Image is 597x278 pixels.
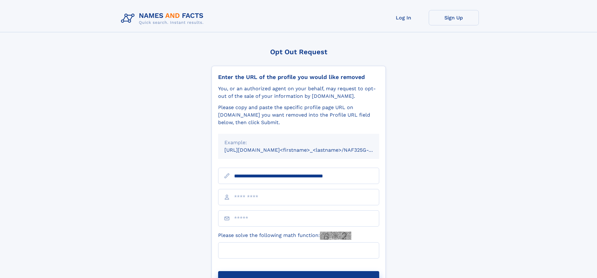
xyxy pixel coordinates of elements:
a: Sign Up [429,10,479,25]
img: Logo Names and Facts [118,10,209,27]
label: Please solve the following math function: [218,232,351,240]
small: [URL][DOMAIN_NAME]<firstname>_<lastname>/NAF325G-xxxxxxxx [224,147,391,153]
div: Please copy and paste the specific profile page URL on [DOMAIN_NAME] you want removed into the Pr... [218,104,379,126]
div: Example: [224,139,373,146]
div: Enter the URL of the profile you would like removed [218,74,379,81]
div: Opt Out Request [212,48,386,56]
div: You, or an authorized agent on your behalf, may request to opt-out of the sale of your informatio... [218,85,379,100]
a: Log In [379,10,429,25]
